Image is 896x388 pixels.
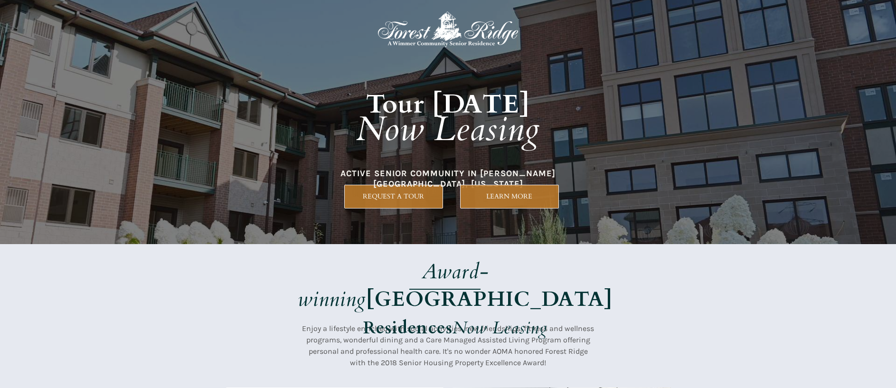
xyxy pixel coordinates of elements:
a: REQUEST A TOUR [344,185,443,208]
span: REQUEST A TOUR [345,192,443,200]
span: LEARN MORE [461,192,558,200]
em: Now Leasing [453,316,547,340]
strong: Tour [DATE] [366,87,530,122]
span: ACTIVE SENIOR COMMUNITY IN [PERSON_NAME][GEOGRAPHIC_DATA], [US_STATE] [340,168,556,189]
a: LEARN MORE [460,185,559,208]
strong: [GEOGRAPHIC_DATA] [366,285,613,313]
strong: Residences [363,316,453,340]
em: Award-winning [298,257,489,313]
em: Now Leasing [356,106,540,152]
